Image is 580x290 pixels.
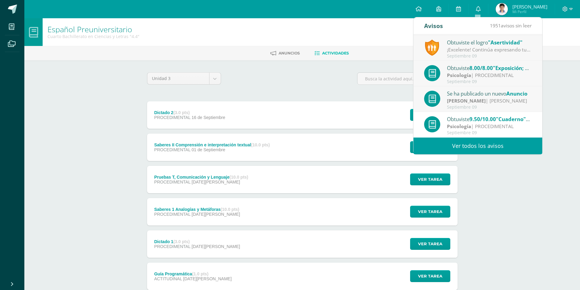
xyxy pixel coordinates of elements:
div: Septiembre 09 [447,130,532,135]
div: Septiembre 09 [447,79,532,84]
span: Anuncios [279,51,300,55]
span: 9.50/10.00 [469,116,496,123]
span: Unidad 3 [152,73,205,84]
div: ¡Excelente! Continúa expresando tus opiniones y puntos de vista, y siempre recuerda respetar la o... [447,46,532,53]
a: Actividades [315,48,349,58]
img: ef0311257d527dbb97fe8ef4507fd507.png [496,3,508,15]
span: [DATE][PERSON_NAME] [183,276,232,281]
a: Español Preuniversitario [47,24,132,34]
a: Unidad 3 [147,73,221,84]
div: Septiembre 09 [447,54,532,59]
input: Busca la actividad aquí... [357,73,457,85]
div: | PROCEDIMENTAL [447,123,532,130]
a: Anuncios [270,48,300,58]
h1: Español Preuniversitario [47,25,139,33]
strong: Psicología [447,123,471,130]
strong: (10.0 pts) [230,175,248,180]
div: Obtuviste en [447,115,532,123]
button: Ver tarea [410,270,450,282]
span: 01 de Septiembre [192,147,225,152]
span: "Asertividad" [488,39,522,46]
span: Mi Perfil [512,9,547,14]
strong: (3.0 pts) [173,239,190,244]
a: Ver todos los avisos [413,138,542,154]
div: Obtuviste en [447,64,532,72]
span: 16 de Septiembre [192,115,225,120]
span: [PERSON_NAME] [512,4,547,10]
span: avisos sin leer [490,22,532,29]
div: Obtuviste el logro [447,38,532,46]
span: PROCEDIMENTAL [154,147,190,152]
strong: [PERSON_NAME] [447,97,486,104]
div: Guía Programática [154,271,231,276]
div: | [PERSON_NAME] [447,97,532,104]
div: Pruebas T, Comunicación y Lenguaje [154,175,248,180]
strong: (10.0 pts) [221,207,239,212]
span: "Cuaderno" [496,116,530,123]
span: Ver tarea [418,174,442,185]
div: Saberes II Comprensión e interpretación textual [154,142,270,147]
span: PROCEDIMENTAL [154,244,190,249]
button: Ver tarea [410,206,450,218]
span: Anuncio [506,90,527,97]
span: "Exposición; mi personalidad" [493,65,568,72]
button: Ver tarea [410,141,450,153]
span: PROCEDIMENTAL [154,180,190,184]
span: Actividades [322,51,349,55]
button: Ver tarea [410,238,450,250]
strong: (1.0 pts) [192,271,209,276]
span: 8.00/8.00 [469,65,493,72]
div: Septiembre 09 [447,105,532,110]
span: PROCEDIMENTAL [154,115,190,120]
strong: (3.0 pts) [173,110,190,115]
span: [DATE][PERSON_NAME] [192,212,240,217]
div: | PROCEDIMENTAL [447,72,532,79]
span: ACTITUDINAL [154,276,182,281]
div: Cuarto Bachillerato en Ciencias y Letras '4.4' [47,33,139,39]
span: Ver tarea [418,271,442,282]
span: [DATE][PERSON_NAME] [192,244,240,249]
span: [DATE][PERSON_NAME] [192,180,240,184]
button: Ver tarea [410,109,450,121]
span: Ver tarea [418,206,442,217]
div: Avisos [424,17,443,34]
div: Saberes 1 Analogías y Metáforas [154,207,240,212]
strong: (10.0 pts) [251,142,270,147]
div: Dictado 1 [154,239,240,244]
span: Ver tarea [418,238,442,250]
span: PROCEDIMENTAL [154,212,190,217]
div: Dictado 2 [154,110,225,115]
button: Ver tarea [410,173,450,185]
span: 1951 [490,22,501,29]
strong: Psicología [447,72,471,79]
div: Se ha publicado un nuevo [447,89,532,97]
